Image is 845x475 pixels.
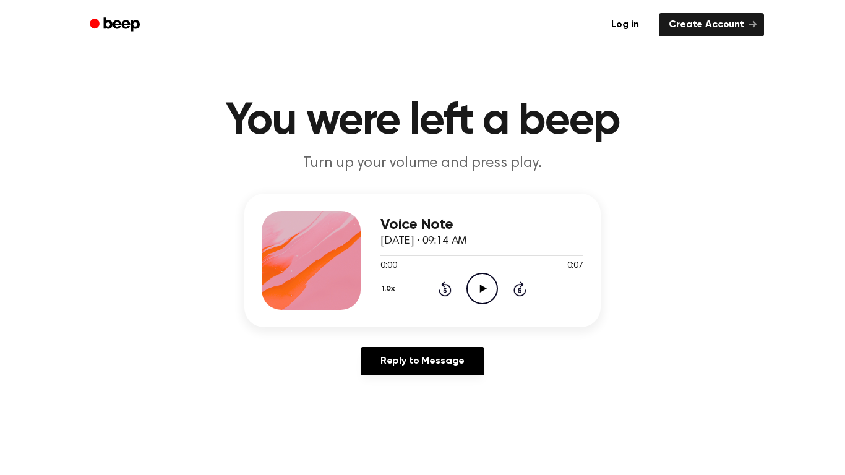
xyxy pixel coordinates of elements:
[380,216,583,233] h3: Voice Note
[659,13,764,36] a: Create Account
[380,236,467,247] span: [DATE] · 09:14 AM
[106,99,739,143] h1: You were left a beep
[380,278,399,299] button: 1.0x
[361,347,484,375] a: Reply to Message
[567,260,583,273] span: 0:07
[599,11,651,39] a: Log in
[185,153,660,174] p: Turn up your volume and press play.
[380,260,397,273] span: 0:00
[81,13,151,37] a: Beep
